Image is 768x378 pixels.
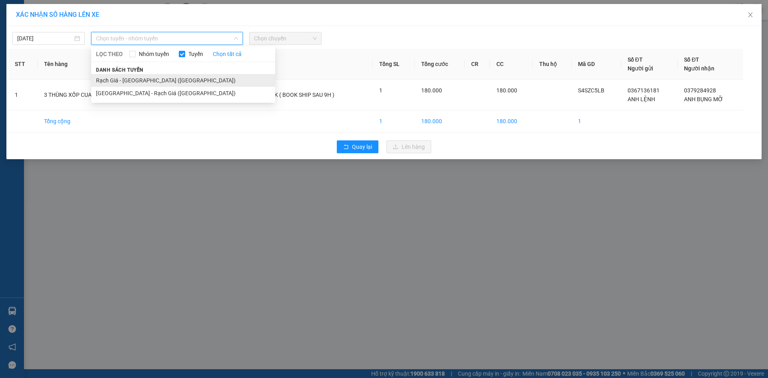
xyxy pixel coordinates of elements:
[185,50,206,58] span: Tuyến
[69,4,93,13] span: [DATE]
[628,96,655,102] span: ANH LỆNH
[684,56,699,63] span: Số ĐT
[50,4,92,13] span: 20:36
[572,110,621,132] td: 1
[415,49,465,80] th: Tổng cước
[213,50,242,58] a: Chọn tất cả
[572,49,621,80] th: Mã GD
[578,87,604,94] span: S4SZC5LB
[747,12,754,18] span: close
[628,65,653,72] span: Người gửi
[38,110,114,132] td: Tổng cộng
[465,49,490,80] th: CR
[91,66,148,74] span: Danh sách tuyến
[38,49,114,80] th: Tên hàng
[490,110,532,132] td: 180.000
[628,87,660,94] span: 0367136181
[343,144,349,150] span: rollback
[3,39,20,235] img: HFRrbPx.png
[496,87,517,94] span: 180.000
[421,87,442,94] span: 180.000
[379,87,382,94] span: 1
[219,49,373,80] th: Ghi chú
[50,49,68,60] strong: ĐC:
[533,49,572,80] th: Thu hộ
[225,92,334,98] span: CHƯA THU SHIP 50K ( BOOK SHIP SAU 9H )
[96,32,238,44] span: Chọn tuyến - nhóm tuyến
[373,110,415,132] td: 1
[136,50,172,58] span: Nhóm tuyến
[254,32,317,44] span: Chọn chuyến
[91,74,275,87] li: Rạch Giá - [GEOGRAPHIC_DATA] ([GEOGRAPHIC_DATA])
[684,65,714,72] span: Người nhận
[8,80,38,110] td: 1
[373,49,415,80] th: Tổng SL
[684,87,716,94] span: 0379284928
[16,11,99,18] span: XÁC NHẬN SỐ HÀNG LÊN XE
[337,140,378,153] button: rollbackQuay lại
[684,96,723,102] span: ANH BỤNG MỠ
[50,14,112,32] span: Văn Phòng An Minh
[234,36,238,41] span: down
[96,50,123,58] span: LỌC THEO
[50,34,86,48] span: ANH LỆNH - 0367136181
[50,14,112,32] span: Gửi:
[386,140,431,153] button: uploadLên hàng
[38,80,114,110] td: 3 THÙNG XỐP CUA
[490,49,532,80] th: CC
[415,110,465,132] td: 180.000
[739,4,762,26] button: Close
[628,56,643,63] span: Số ĐT
[352,142,372,151] span: Quay lại
[17,34,73,43] input: 12/10/2025
[8,49,38,80] th: STT
[91,87,275,100] li: [GEOGRAPHIC_DATA] - Rạch Giá ([GEOGRAPHIC_DATA])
